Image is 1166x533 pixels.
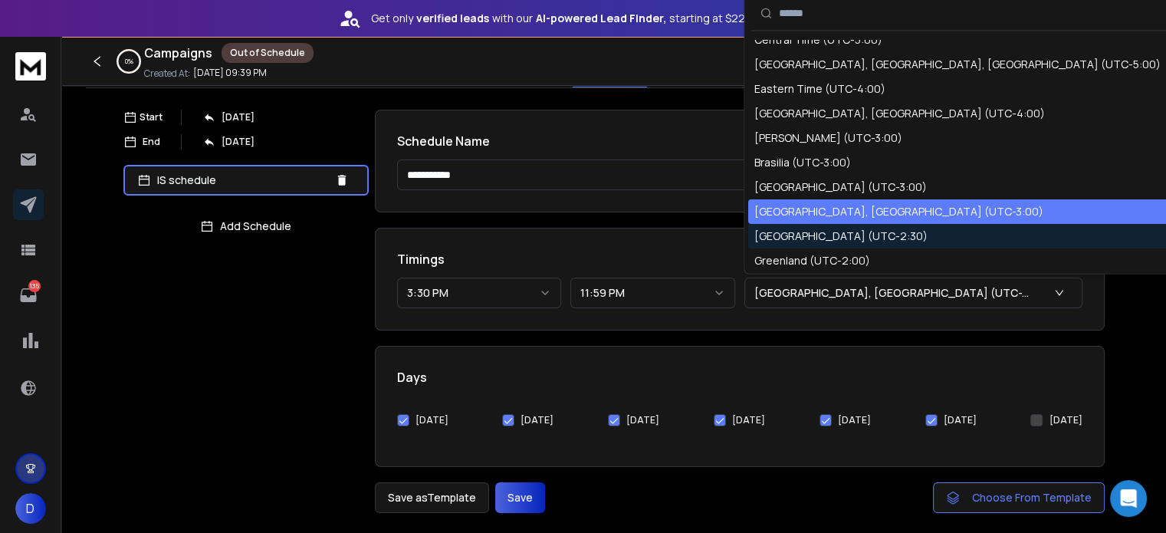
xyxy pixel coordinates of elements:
[415,414,448,426] label: [DATE]
[222,43,314,63] div: Out of Schedule
[375,482,489,513] button: Save asTemplate
[222,136,255,148] p: [DATE]
[754,130,902,146] div: [PERSON_NAME] (UTC-3:00)
[15,52,46,81] img: logo
[397,132,1082,150] h1: Schedule Name
[521,414,553,426] label: [DATE]
[15,493,46,524] button: D
[933,482,1105,513] button: Choose From Template
[371,11,765,26] p: Get only with our starting at $22/mo
[754,285,1041,301] p: [GEOGRAPHIC_DATA], [GEOGRAPHIC_DATA] (UTC-3:00)
[1049,414,1082,426] label: [DATE]
[397,368,1082,387] h1: Days
[397,278,562,308] button: 3:30 PM
[123,211,369,242] button: Add Schedule
[838,414,871,426] label: [DATE]
[536,11,666,26] strong: AI-powered Lead Finder,
[1110,480,1147,517] div: Open Intercom Messenger
[495,482,545,513] button: Save
[754,155,850,170] div: Brasilia (UTC-3:00)
[754,179,926,195] div: [GEOGRAPHIC_DATA] (UTC-3:00)
[972,490,1092,505] span: Choose From Template
[28,280,41,292] p: 135
[626,414,659,426] label: [DATE]
[754,204,1043,219] div: [GEOGRAPHIC_DATA], [GEOGRAPHIC_DATA] (UTC-3:00)
[754,229,927,244] div: [GEOGRAPHIC_DATA] (UTC-2:30)
[193,67,267,79] p: [DATE] 09:39 PM
[157,173,329,188] p: IS schedule
[143,136,160,148] p: End
[570,278,735,308] button: 11:59 PM
[222,111,255,123] p: [DATE]
[125,57,133,66] p: 0 %
[732,414,765,426] label: [DATE]
[754,57,1160,72] div: [GEOGRAPHIC_DATA], [GEOGRAPHIC_DATA], [GEOGRAPHIC_DATA] (UTC-5:00)
[13,280,44,311] a: 135
[144,44,212,62] h1: Campaigns
[754,106,1044,121] div: [GEOGRAPHIC_DATA], [GEOGRAPHIC_DATA] (UTC-4:00)
[144,67,190,80] p: Created At:
[140,111,163,123] p: Start
[944,414,977,426] label: [DATE]
[416,11,489,26] strong: verified leads
[754,32,882,48] div: Central Time (UTC-5:00)
[754,253,869,268] div: Greenland (UTC-2:00)
[397,250,1082,268] h1: Timings
[754,81,885,97] div: Eastern Time (UTC-4:00)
